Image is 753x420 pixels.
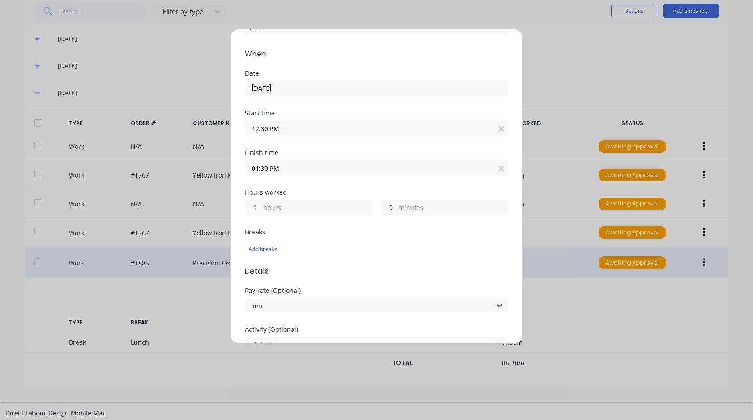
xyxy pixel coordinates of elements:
[245,229,508,235] div: Breaks
[245,326,508,333] div: Activity (Optional)
[249,243,504,255] div: Add breaks
[245,266,508,277] span: Details
[399,203,508,214] label: minutes
[263,203,372,214] label: hours
[381,201,396,214] input: 0
[245,189,508,196] div: Hours worked
[245,201,261,214] input: 0
[245,150,508,156] div: Finish time
[245,49,508,59] span: When
[245,70,508,77] div: Date
[245,288,508,294] div: Pay rate (Optional)
[245,110,508,116] div: Start time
